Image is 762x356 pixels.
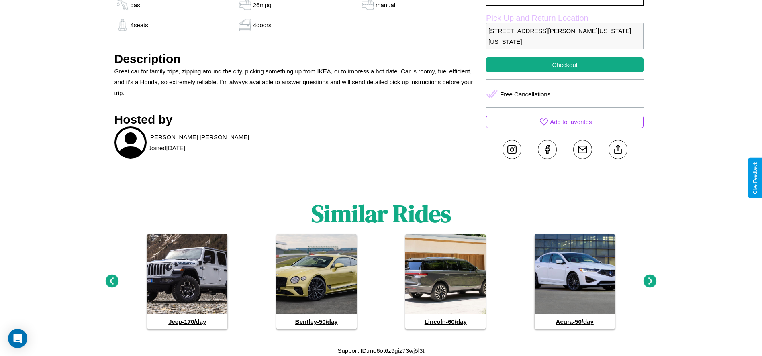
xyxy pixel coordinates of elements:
[114,19,131,31] img: gas
[486,23,644,49] p: [STREET_ADDRESS][PERSON_NAME][US_STATE][US_STATE]
[149,142,185,153] p: Joined [DATE]
[752,162,758,194] div: Give Feedback
[131,20,148,31] p: 4 seats
[276,234,357,329] a: Bentley-50/day
[486,14,644,23] label: Pick Up and Return Location
[500,89,550,100] p: Free Cancellations
[486,57,644,72] button: Checkout
[149,132,249,142] p: [PERSON_NAME] [PERSON_NAME]
[311,197,451,230] h1: Similar Rides
[486,116,644,128] button: Add to favorites
[114,52,482,66] h3: Description
[8,329,27,348] div: Open Intercom Messenger
[237,19,253,31] img: gas
[253,20,272,31] p: 4 doors
[114,113,482,126] h3: Hosted by
[405,314,486,329] h4: Lincoln - 60 /day
[550,116,592,127] p: Add to favorites
[338,345,425,356] p: Support ID: me6ot6z9giz73wj5l3t
[114,66,482,98] p: Great car for family trips, zipping around the city, picking something up from IKEA, or to impres...
[535,314,615,329] h4: Acura - 50 /day
[276,314,357,329] h4: Bentley - 50 /day
[535,234,615,329] a: Acura-50/day
[147,314,227,329] h4: Jeep - 170 /day
[147,234,227,329] a: Jeep-170/day
[405,234,486,329] a: Lincoln-60/day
